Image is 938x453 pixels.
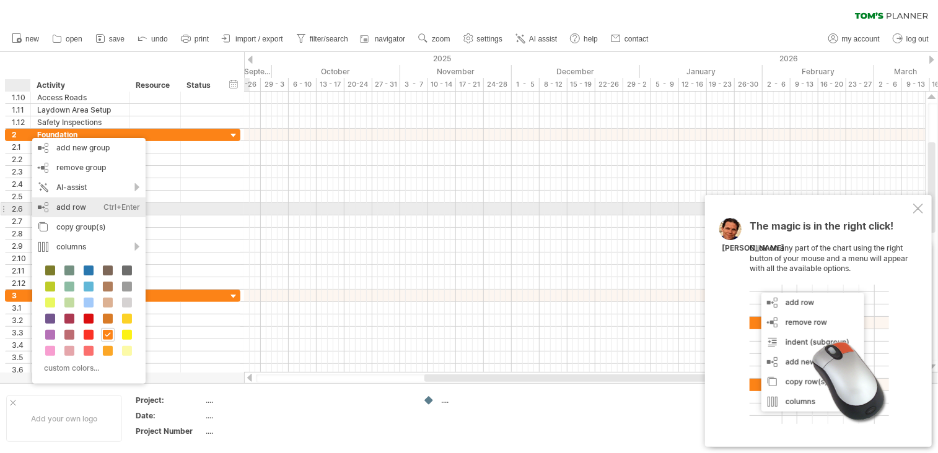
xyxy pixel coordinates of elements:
[595,78,623,91] div: 22-26
[344,78,372,91] div: 20-24
[310,35,348,43] span: filter/search
[432,35,450,43] span: zoom
[529,35,557,43] span: AI assist
[32,138,146,158] div: add new group
[32,217,146,237] div: copy group(s)
[540,78,568,91] div: 8 - 12
[846,78,874,91] div: 23 - 27
[428,78,456,91] div: 10 - 14
[763,78,791,91] div: 2 - 6
[512,78,540,91] div: 1 - 5
[272,65,400,78] div: October 2025
[707,78,735,91] div: 19 - 23
[178,31,213,47] a: print
[293,31,352,47] a: filter/search
[12,352,30,363] div: 3.5
[206,395,310,405] div: ....
[235,35,283,43] span: import / export
[38,360,136,376] div: custom colors...
[136,426,204,436] div: Project Number
[623,78,651,91] div: 29 - 2
[874,78,902,91] div: 2 - 6
[12,265,30,277] div: 2.11
[372,78,400,91] div: 27 - 31
[12,240,30,252] div: 2.9
[32,197,146,217] div: add row
[12,277,30,289] div: 2.12
[441,395,509,405] div: ....
[6,395,122,442] div: Add your own logo
[219,31,287,47] a: import / export
[763,65,874,78] div: February 2026
[625,35,649,43] span: contact
[842,35,880,43] span: my account
[12,364,30,376] div: 3.6
[289,78,317,91] div: 6 - 10
[568,78,595,91] div: 15 - 19
[12,228,30,239] div: 2.8
[584,35,598,43] span: help
[103,197,140,217] div: Ctrl+Enter
[640,65,763,78] div: January 2026
[37,92,123,103] div: Access Roads
[206,426,310,436] div: ....
[512,31,561,47] a: AI assist
[415,31,454,47] a: zoom
[134,31,172,47] a: undo
[12,116,30,128] div: 1.12
[456,78,484,91] div: 17 - 21
[608,31,652,47] a: contact
[477,35,502,43] span: settings
[906,35,929,43] span: log out
[206,410,310,421] div: ....
[9,31,43,47] a: new
[750,220,893,238] span: The magic is in the right click!
[750,221,911,424] div: Click on any part of the chart using the right button of your mouse and a menu will appear with a...
[261,78,289,91] div: 29 - 3
[825,31,883,47] a: my account
[400,65,512,78] div: November 2025
[12,302,30,314] div: 3.1
[460,31,506,47] a: settings
[12,104,30,116] div: 1.11
[49,31,86,47] a: open
[12,92,30,103] div: 1.10
[12,178,30,190] div: 2.4
[136,410,204,421] div: Date:
[484,78,512,91] div: 24-28
[66,35,82,43] span: open
[12,290,30,301] div: 3
[358,31,409,47] a: navigator
[12,166,30,178] div: 2.3
[890,31,932,47] a: log out
[32,237,146,257] div: columns
[12,339,30,351] div: 3.4
[12,252,30,264] div: 2.10
[902,78,930,91] div: 9 - 13
[56,163,106,172] span: remove group
[136,79,173,92] div: Resource
[109,35,125,43] span: save
[735,78,763,91] div: 26-30
[12,129,30,140] div: 2
[791,78,818,91] div: 9 - 13
[37,79,123,92] div: Activity
[651,78,679,91] div: 5 - 9
[818,78,846,91] div: 16 - 20
[12,153,30,165] div: 2.2
[37,129,123,140] div: Foundation
[400,78,428,91] div: 3 - 7
[25,35,39,43] span: new
[679,78,707,91] div: 12 - 16
[12,327,30,339] div: 3.3
[186,79,214,92] div: Status
[12,141,30,153] div: 2.1
[12,215,30,227] div: 2.7
[12,314,30,326] div: 3.2
[12,203,30,215] div: 2.6
[512,65,640,78] div: December 2025
[92,31,128,47] a: save
[195,35,209,43] span: print
[37,104,123,116] div: Laydown Area Setup
[136,395,204,405] div: Project:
